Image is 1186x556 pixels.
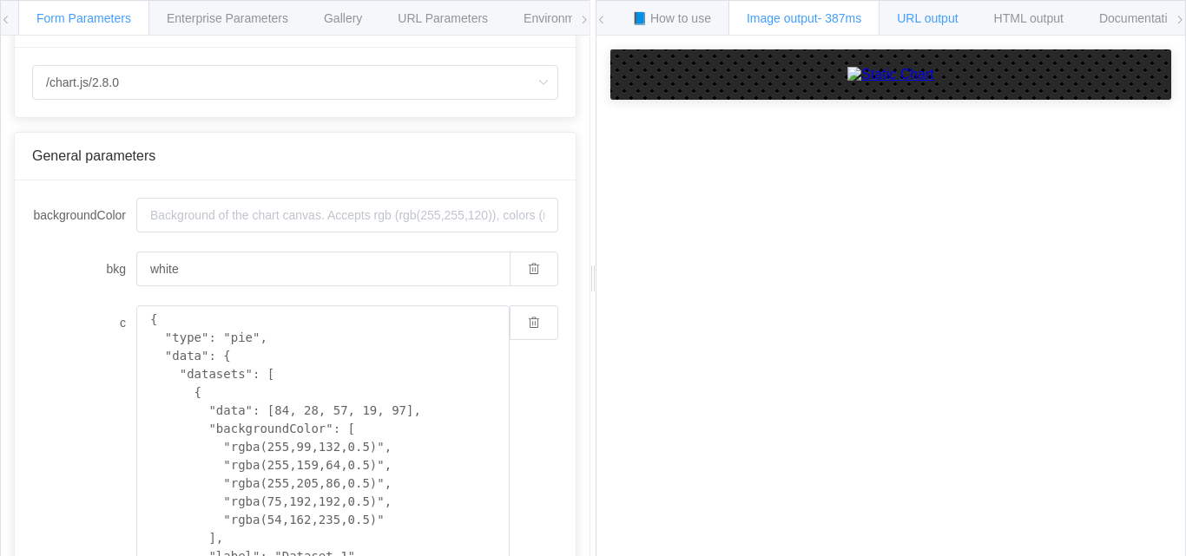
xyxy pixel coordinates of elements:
span: Environments [524,11,598,25]
input: Select [32,65,558,100]
span: General parameters [32,148,155,163]
label: c [32,305,136,340]
span: Documentation [1099,11,1181,25]
span: Gallery [324,11,362,25]
span: - 387ms [818,11,862,25]
span: 📘 How to use [632,11,711,25]
a: Static Chart [628,67,1154,82]
input: Background of the chart canvas. Accepts rgb (rgb(255,255,120)), colors (red), and url-encoded hex... [136,198,558,232]
span: HTML output [994,11,1064,25]
span: Enterprise Parameters [167,11,288,25]
span: URL output [897,11,958,25]
span: Form Parameters [36,11,131,25]
label: bkg [32,252,136,286]
span: Image output [747,11,861,25]
label: backgroundColor [32,198,136,232]
img: Static Chart [847,67,934,82]
input: Background of the chart canvas. Accepts rgb (rgb(255,255,120)), colors (red), and url-encoded hex... [136,252,510,286]
span: URL Parameters [398,11,488,25]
